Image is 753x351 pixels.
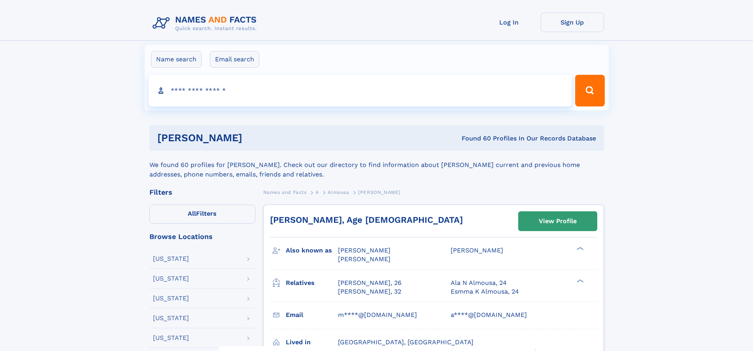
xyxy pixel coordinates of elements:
[210,51,259,68] label: Email search
[149,151,604,179] div: We found 60 profiles for [PERSON_NAME]. Check out our directory to find information about [PERSON...
[315,190,319,195] span: A
[519,212,597,231] a: View Profile
[286,276,338,290] h3: Relatives
[477,13,541,32] a: Log In
[286,244,338,257] h3: Also known as
[286,308,338,322] h3: Email
[263,187,307,197] a: Names and Facts
[352,134,596,143] div: Found 60 Profiles In Our Records Database
[338,287,401,296] a: [PERSON_NAME], 32
[286,336,338,349] h3: Lived in
[157,133,352,143] h1: [PERSON_NAME]
[451,247,503,254] span: [PERSON_NAME]
[575,278,584,283] div: ❯
[338,255,391,263] span: [PERSON_NAME]
[451,279,507,287] a: Ala N Almousa, 24
[541,13,604,32] a: Sign Up
[575,75,604,106] button: Search Button
[149,189,255,196] div: Filters
[153,256,189,262] div: [US_STATE]
[153,295,189,302] div: [US_STATE]
[149,75,572,106] input: search input
[188,210,196,217] span: All
[153,315,189,321] div: [US_STATE]
[575,246,584,251] div: ❯
[270,215,463,225] a: [PERSON_NAME], Age [DEMOGRAPHIC_DATA]
[151,51,202,68] label: Name search
[149,205,255,224] label: Filters
[338,279,402,287] a: [PERSON_NAME], 26
[358,190,400,195] span: [PERSON_NAME]
[539,212,577,230] div: View Profile
[338,338,474,346] span: [GEOGRAPHIC_DATA], [GEOGRAPHIC_DATA]
[328,190,349,195] span: Almousa
[451,287,519,296] a: Esmma K Almousa, 24
[338,247,391,254] span: [PERSON_NAME]
[149,233,255,240] div: Browse Locations
[149,13,263,34] img: Logo Names and Facts
[328,187,349,197] a: Almousa
[153,275,189,282] div: [US_STATE]
[315,187,319,197] a: A
[153,335,189,341] div: [US_STATE]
